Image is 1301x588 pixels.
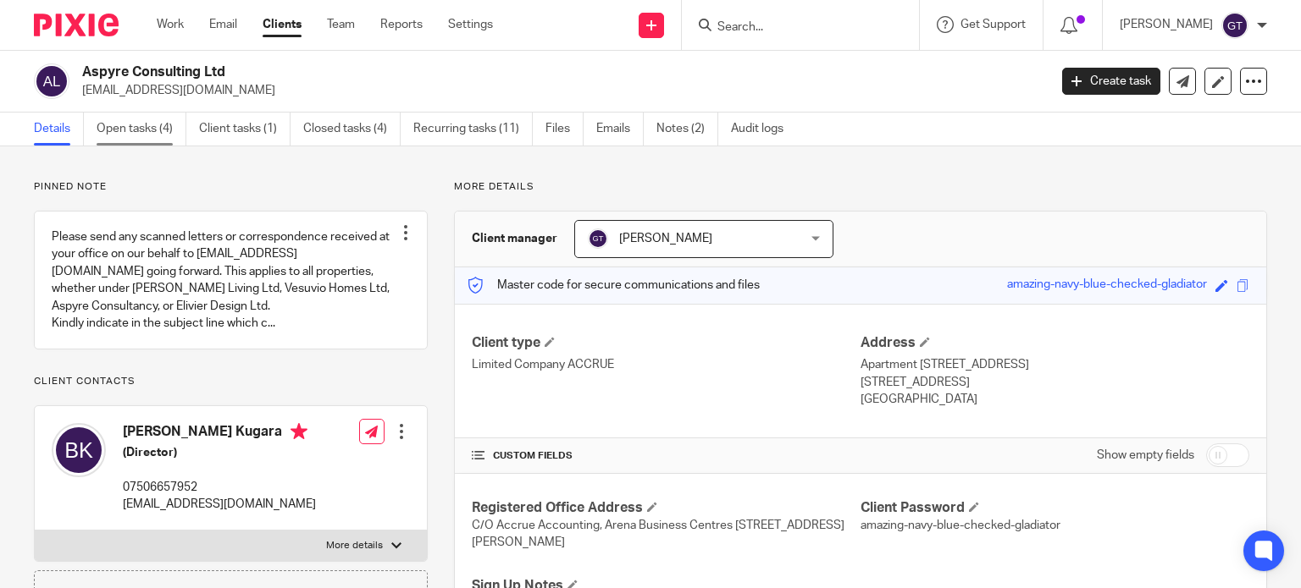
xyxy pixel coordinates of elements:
[82,63,846,81] h2: Aspyre Consulting Ltd
[34,14,119,36] img: Pixie
[34,180,428,194] p: Pinned note
[961,19,1026,30] span: Get Support
[34,63,69,99] img: svg%3E
[472,499,861,517] h4: Registered Office Address
[380,16,423,33] a: Reports
[731,113,796,146] a: Audit logs
[263,16,302,33] a: Clients
[413,113,533,146] a: Recurring tasks (11)
[34,113,84,146] a: Details
[454,180,1267,194] p: More details
[52,423,106,477] img: svg%3E
[1007,276,1207,295] div: amazing-navy-blue-checked-gladiator
[656,113,718,146] a: Notes (2)
[199,113,291,146] a: Client tasks (1)
[291,423,307,440] i: Primary
[157,16,184,33] a: Work
[448,16,493,33] a: Settings
[596,113,644,146] a: Emails
[123,496,316,513] p: [EMAIL_ADDRESS][DOMAIN_NAME]
[619,233,712,245] span: [PERSON_NAME]
[472,230,557,247] h3: Client manager
[468,277,760,294] p: Master code for secure communications and files
[472,334,861,352] h4: Client type
[123,444,316,461] h5: (Director)
[472,449,861,463] h4: CUSTOM FIELDS
[34,375,428,388] p: Client contacts
[82,82,1037,99] p: [EMAIL_ADDRESS][DOMAIN_NAME]
[209,16,237,33] a: Email
[588,228,608,249] img: svg%3E
[1221,12,1248,39] img: svg%3E
[1097,447,1194,464] label: Show empty fields
[472,356,861,373] p: Limited Company ACCRUE
[716,20,868,36] input: Search
[1120,16,1213,33] p: [PERSON_NAME]
[861,391,1249,408] p: [GEOGRAPHIC_DATA]
[97,113,186,146] a: Open tasks (4)
[1062,68,1160,95] a: Create task
[326,539,383,552] p: More details
[861,334,1249,352] h4: Address
[123,479,316,496] p: 07506657952
[861,499,1249,517] h4: Client Password
[303,113,401,146] a: Closed tasks (4)
[327,16,355,33] a: Team
[861,519,1060,531] span: amazing-navy-blue-checked-gladiator
[472,519,844,548] span: C/O Accrue Accounting, Arena Business Centres [STREET_ADDRESS][PERSON_NAME]
[861,356,1249,373] p: Apartment [STREET_ADDRESS]
[861,374,1249,391] p: [STREET_ADDRESS]
[545,113,584,146] a: Files
[123,423,316,444] h4: [PERSON_NAME] Kugara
